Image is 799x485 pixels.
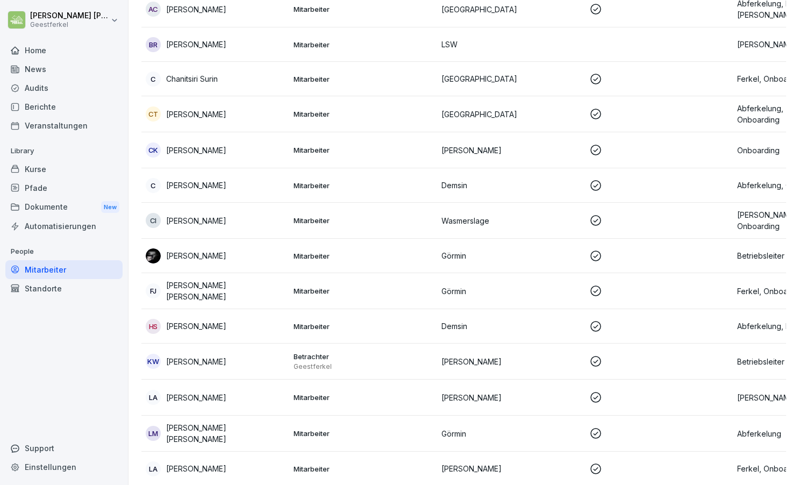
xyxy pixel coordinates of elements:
a: DokumenteNew [5,197,123,217]
p: Mitarbeiter [294,286,433,296]
p: Demsin [441,180,581,191]
p: Mitarbeiter [294,181,433,190]
p: Mitarbeiter [294,429,433,438]
div: C [146,72,161,87]
p: [PERSON_NAME] [166,145,226,156]
p: [PERSON_NAME] [166,320,226,332]
p: [PERSON_NAME] [166,109,226,120]
p: Chanitsiri Surin [166,73,218,84]
p: [PERSON_NAME] [166,215,226,226]
p: Görmin [441,250,581,261]
div: KW [146,354,161,369]
div: C [146,178,161,193]
div: AC [146,2,161,17]
p: Wasmerslage [441,215,581,226]
a: Automatisierungen [5,217,123,236]
p: [PERSON_NAME] [PERSON_NAME] [166,280,285,302]
p: Mitarbeiter [294,393,433,402]
p: [PERSON_NAME] [166,392,226,403]
p: Mitarbeiter [294,109,433,119]
div: BR [146,37,161,52]
img: fiajbqe0cchs16is0gm97wyq.png [146,248,161,263]
a: Home [5,41,123,60]
div: CK [146,142,161,158]
div: FJ [146,283,161,298]
p: Mitarbeiter [294,4,433,14]
p: Demsin [441,320,581,332]
div: HS [146,319,161,334]
p: [PERSON_NAME] [441,356,581,367]
p: [PERSON_NAME] [166,356,226,367]
p: Mitarbeiter [294,216,433,225]
div: LM [146,426,161,441]
div: Support [5,439,123,458]
a: Standorte [5,279,123,298]
p: [PERSON_NAME] [166,250,226,261]
a: Einstellungen [5,458,123,476]
p: [GEOGRAPHIC_DATA] [441,4,581,15]
p: [PERSON_NAME] [PERSON_NAME] [30,11,109,20]
a: Berichte [5,97,123,116]
div: CI [146,213,161,228]
p: [PERSON_NAME] [441,463,581,474]
p: Mitarbeiter [294,251,433,261]
a: Pfade [5,179,123,197]
div: New [101,201,119,213]
p: Library [5,142,123,160]
p: [GEOGRAPHIC_DATA] [441,109,581,120]
div: Dokumente [5,197,123,217]
p: [PERSON_NAME] [441,145,581,156]
p: [PERSON_NAME] [441,392,581,403]
div: LA [146,461,161,476]
p: [PERSON_NAME] [PERSON_NAME] [166,422,285,445]
a: News [5,60,123,79]
p: [PERSON_NAME] [166,180,226,191]
a: Audits [5,79,123,97]
a: Kurse [5,160,123,179]
div: CT [146,106,161,122]
p: Görmin [441,428,581,439]
p: Mitarbeiter [294,74,433,84]
p: [PERSON_NAME] [166,39,226,50]
div: LA [146,390,161,405]
p: Betrachter [294,352,433,361]
p: LSW [441,39,581,50]
p: [PERSON_NAME] [166,463,226,474]
p: Mitarbeiter [294,464,433,474]
p: [PERSON_NAME] [166,4,226,15]
p: [GEOGRAPHIC_DATA] [441,73,581,84]
a: Mitarbeiter [5,260,123,279]
a: Veranstaltungen [5,116,123,135]
p: Geestferkel [30,21,109,28]
p: Mitarbeiter [294,322,433,331]
p: Mitarbeiter [294,145,433,155]
p: People [5,243,123,260]
p: Görmin [441,286,581,297]
p: Geestferkel [294,362,433,371]
p: Mitarbeiter [294,40,433,49]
